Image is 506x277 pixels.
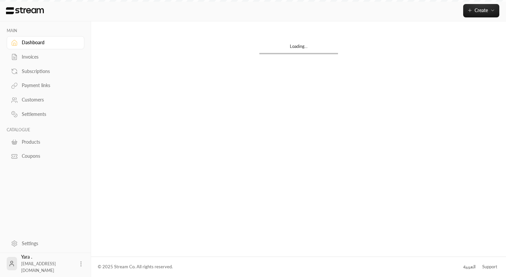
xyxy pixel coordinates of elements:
[7,127,84,133] p: CATALOGUE
[480,261,499,273] a: Support
[475,7,488,13] span: Create
[22,39,76,46] div: Dashboard
[22,68,76,75] div: Subscriptions
[7,135,84,148] a: Products
[5,7,45,14] img: Logo
[22,96,76,103] div: Customers
[463,264,476,270] div: العربية
[22,153,76,159] div: Coupons
[21,261,56,273] span: [EMAIL_ADDRESS][DOMAIN_NAME]
[22,240,76,247] div: Settings
[7,36,84,49] a: Dashboard
[22,82,76,89] div: Payment links
[7,28,84,33] p: MAIN
[22,111,76,118] div: Settlements
[7,79,84,92] a: Payment links
[259,43,338,53] div: Loading...
[7,65,84,78] a: Subscriptions
[7,150,84,163] a: Coupons
[7,51,84,64] a: Invoices
[22,54,76,60] div: Invoices
[7,108,84,121] a: Settlements
[463,4,499,17] button: Create
[21,254,74,274] div: Yara .
[98,264,173,270] div: © 2025 Stream Co. All rights reserved.
[22,139,76,145] div: Products
[7,237,84,250] a: Settings
[7,93,84,107] a: Customers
